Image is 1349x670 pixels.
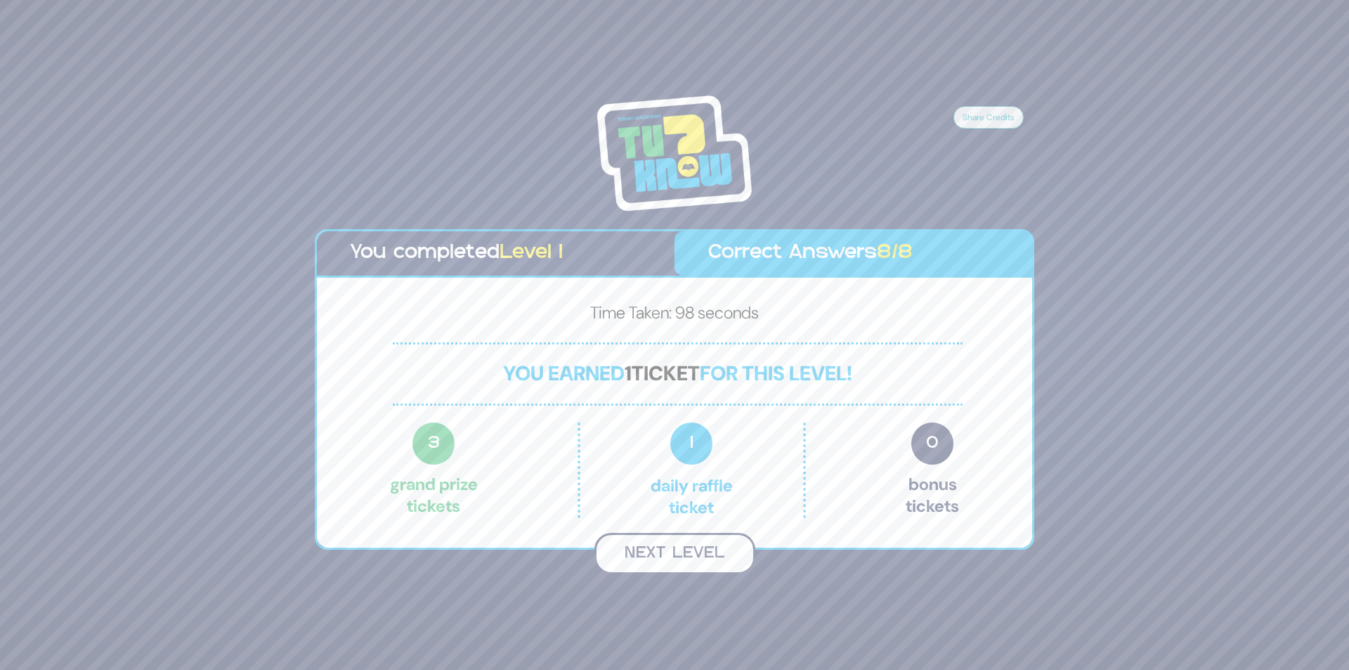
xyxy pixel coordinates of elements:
[390,423,478,518] p: Grand Prize tickets
[351,238,641,269] p: You completed
[911,423,953,465] span: 0
[953,106,1024,129] button: Share Credits
[412,423,455,465] span: 3
[625,360,632,387] span: 1
[503,360,852,387] span: You earned for this level!
[906,423,959,518] p: Bonus tickets
[597,96,752,211] img: Tournament Logo
[610,423,773,518] p: Daily Raffle ticket
[632,360,700,387] span: ticket
[877,244,913,262] span: 8/8
[339,300,1010,331] p: Time Taken: 98 seconds
[594,533,755,574] button: Next Level
[500,244,563,262] span: Level 1
[708,238,998,269] p: Correct Answers
[670,423,712,465] span: 1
